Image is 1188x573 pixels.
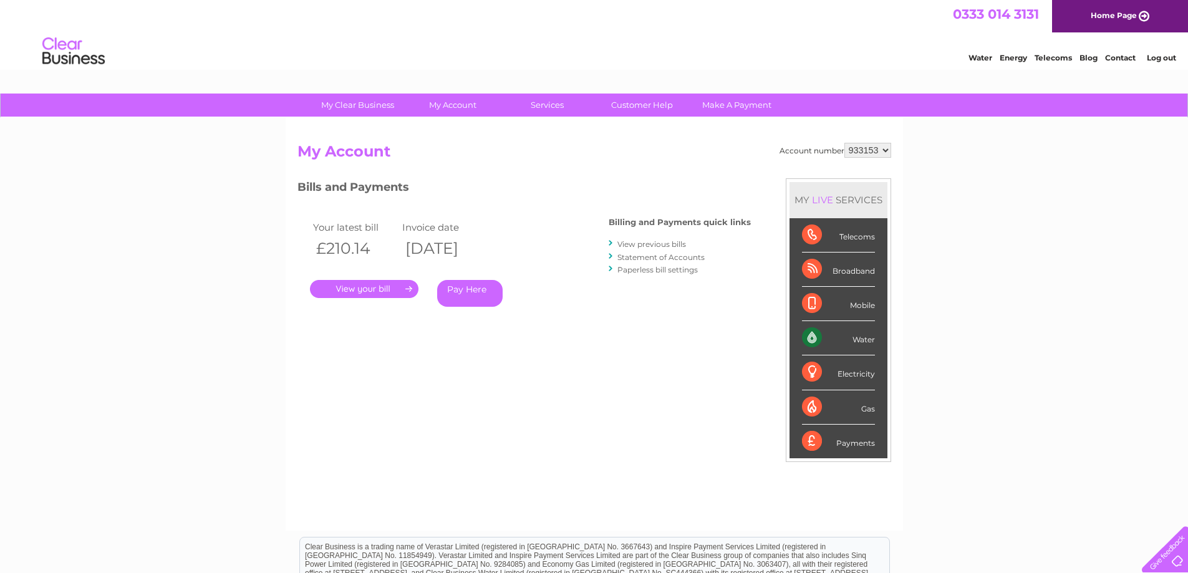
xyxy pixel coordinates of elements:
[496,94,599,117] a: Services
[802,390,875,425] div: Gas
[591,94,693,117] a: Customer Help
[401,94,504,117] a: My Account
[790,182,887,218] div: MY SERVICES
[310,219,400,236] td: Your latest bill
[1105,53,1136,62] a: Contact
[802,425,875,458] div: Payments
[617,239,686,249] a: View previous bills
[306,94,409,117] a: My Clear Business
[968,53,992,62] a: Water
[1079,53,1098,62] a: Blog
[297,178,751,200] h3: Bills and Payments
[617,253,705,262] a: Statement of Accounts
[399,236,489,261] th: [DATE]
[802,287,875,321] div: Mobile
[802,321,875,355] div: Water
[802,355,875,390] div: Electricity
[437,280,503,307] a: Pay Here
[780,143,891,158] div: Account number
[297,143,891,166] h2: My Account
[310,280,418,298] a: .
[809,194,836,206] div: LIVE
[617,265,698,274] a: Paperless bill settings
[1035,53,1072,62] a: Telecoms
[310,236,400,261] th: £210.14
[399,219,489,236] td: Invoice date
[1000,53,1027,62] a: Energy
[609,218,751,227] h4: Billing and Payments quick links
[300,7,889,60] div: Clear Business is a trading name of Verastar Limited (registered in [GEOGRAPHIC_DATA] No. 3667643...
[953,6,1039,22] a: 0333 014 3131
[42,32,105,70] img: logo.png
[802,253,875,287] div: Broadband
[1147,53,1176,62] a: Log out
[802,218,875,253] div: Telecoms
[685,94,788,117] a: Make A Payment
